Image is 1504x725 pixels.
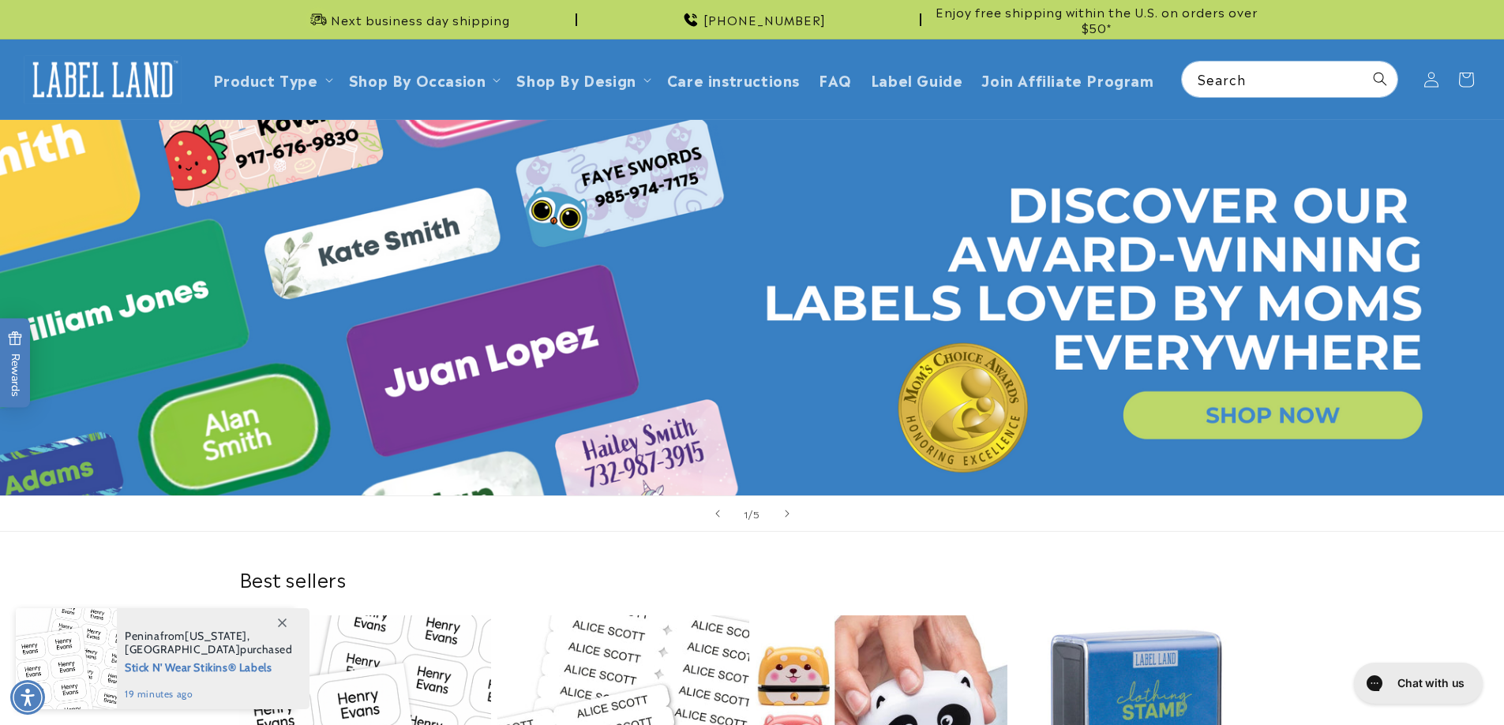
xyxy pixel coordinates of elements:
[861,61,973,98] a: Label Guide
[204,61,339,98] summary: Product Type
[125,656,293,676] span: Stick N' Wear Stikins® Labels
[125,630,293,656] span: from , purchased
[213,69,318,90] a: Product Type
[10,680,45,715] div: Accessibility Menu
[125,642,240,656] span: [GEOGRAPHIC_DATA]
[125,629,160,643] span: Penina
[516,69,636,90] a: Shop By Design
[1363,62,1397,96] button: Search
[928,4,1266,35] span: Enjoy free shipping within the U.S. on orders over $50*
[239,566,1266,591] h2: Best sellers
[507,61,657,98] summary: Shop By Design
[331,12,510,28] span: Next business day shipping
[770,496,805,531] button: Next slide
[700,496,735,531] button: Previous slide
[972,61,1163,98] a: Join Affiliate Program
[667,70,800,88] span: Care instructions
[703,12,826,28] span: [PHONE_NUMBER]
[1346,657,1488,709] iframe: Gorgias live chat messenger
[339,61,508,98] summary: Shop By Occasion
[744,506,748,521] span: 1
[349,70,486,88] span: Shop By Occasion
[24,55,182,104] img: Label Land
[185,629,247,643] span: [US_STATE]
[819,70,852,88] span: FAQ
[658,61,809,98] a: Care instructions
[981,70,1153,88] span: Join Affiliate Program
[871,70,963,88] span: Label Guide
[809,61,861,98] a: FAQ
[8,331,23,396] span: Rewards
[18,49,188,110] a: Label Land
[125,687,293,701] span: 19 minutes ago
[753,506,760,521] span: 5
[748,506,753,521] span: /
